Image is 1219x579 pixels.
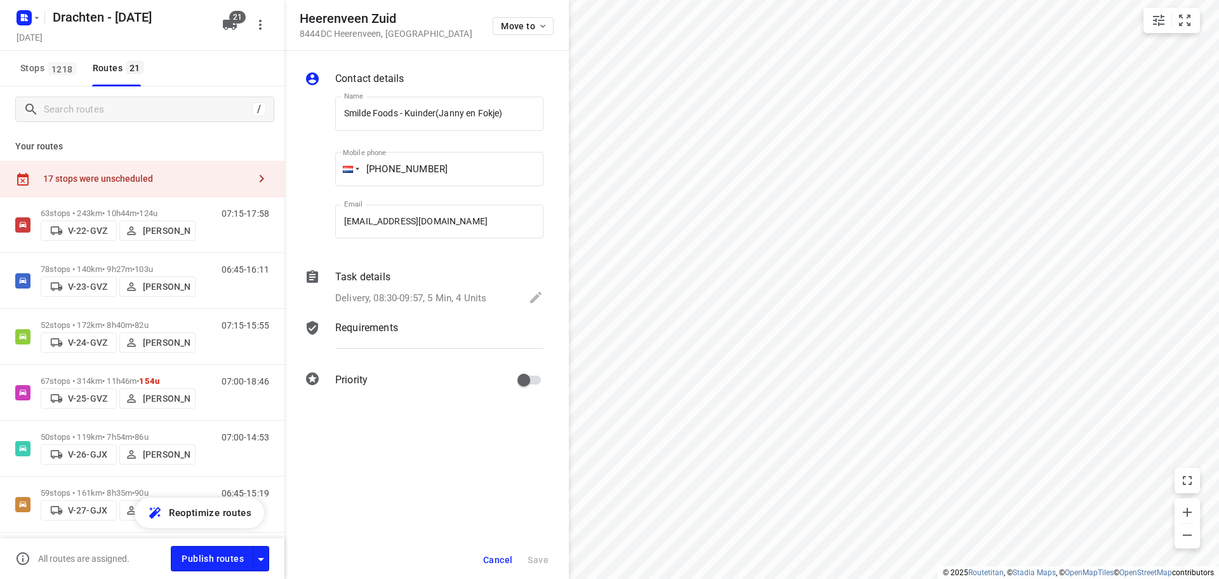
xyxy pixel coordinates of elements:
[41,320,196,330] p: 52 stops • 172km • 8h40m
[335,291,486,306] p: Delivery, 08:30-09:57, 5 Min, 4 Units
[41,488,196,498] p: 59 stops • 161km • 8h35m
[222,376,269,386] p: 07:00-18:46
[44,100,252,119] input: Search routes
[217,12,243,37] button: 21
[501,21,548,31] span: Move to
[132,432,135,442] span: •
[335,152,543,186] input: 1 (702) 123-4567
[68,282,107,292] p: V-23-GVZ
[135,432,148,442] span: 86u
[119,221,196,241] button: [PERSON_NAME]
[169,505,251,521] span: Reoptimize routes
[93,60,147,76] div: Routes
[135,320,148,330] span: 82u
[139,376,159,386] span: 154u
[41,388,117,409] button: V-25-GVZ
[171,546,253,571] button: Publish routes
[41,376,196,386] p: 67 stops • 314km • 11h46m
[41,264,196,274] p: 78 stops • 140km • 9h27m
[41,500,117,521] button: V-27-GJX
[1172,8,1197,33] button: Fit zoom
[968,568,1004,577] a: Routetitan
[68,337,107,348] p: V-24-GVZ
[135,498,264,528] button: Reoptimize routes
[38,554,130,564] p: All routes are assigned.
[126,61,143,74] span: 21
[48,7,212,27] h5: Drachten - [DATE]
[335,152,359,186] div: Netherlands: + 31
[335,269,390,285] p: Task details
[41,208,196,218] p: 63 stops • 243km • 10h44m
[143,337,190,348] p: [PERSON_NAME]
[528,290,543,305] svg: Edit
[1119,568,1172,577] a: OpenStreetMap
[68,226,107,236] p: V-22-GVZ
[119,332,196,353] button: [PERSON_NAME]
[143,226,190,236] p: [PERSON_NAME]
[119,276,196,297] button: [PERSON_NAME]
[222,432,269,442] p: 07:00-14:53
[41,432,196,442] p: 50 stops • 119km • 7h54m
[335,372,368,388] p: Priority
[15,140,269,153] p: Your routes
[1013,568,1056,577] a: Stadia Maps
[300,29,472,39] p: 8444DC Heerenveen , [GEOGRAPHIC_DATA]
[253,550,269,566] div: Driver app settings
[119,500,196,521] button: [PERSON_NAME]
[41,444,117,465] button: V-26-GJX
[48,62,76,75] span: 1218
[119,388,196,409] button: [PERSON_NAME]
[41,276,117,297] button: V-23-GVZ
[41,221,117,241] button: V-22-GVZ
[1146,8,1171,33] button: Map settings
[1065,568,1114,577] a: OpenMapTiles
[68,393,107,404] p: V-25-GVZ
[43,174,249,184] div: 17 stops were unscheduled
[119,444,196,465] button: [PERSON_NAME]
[493,17,554,35] button: Move to
[135,488,148,498] span: 90u
[483,555,512,565] span: Cancel
[143,449,190,460] p: [PERSON_NAME]
[478,548,517,571] button: Cancel
[137,208,139,218] span: •
[343,149,386,156] label: Mobile phone
[335,320,398,336] p: Requirements
[252,102,266,116] div: /
[222,264,269,275] p: 06:45-16:11
[222,488,269,498] p: 06:45-15:19
[143,393,190,404] p: [PERSON_NAME]
[143,282,190,292] p: [PERSON_NAME]
[305,71,543,89] div: Contact details
[132,488,135,498] span: •
[335,71,404,86] p: Contact details
[305,269,543,308] div: Task detailsDelivery, 08:30-09:57, 5 Min, 4 Units
[1143,8,1200,33] div: small contained button group
[20,60,80,76] span: Stops
[11,30,48,44] h5: Project date
[135,264,153,274] span: 103u
[137,376,139,386] span: •
[41,332,117,353] button: V-24-GVZ
[139,208,157,218] span: 124u
[222,208,269,219] p: 07:15-17:58
[300,11,472,26] h5: Heerenveen Zuid
[943,568,1214,577] li: © 2025 , © , © © contributors
[182,551,244,567] span: Publish routes
[68,449,107,460] p: V-26-GJX
[222,320,269,330] p: 07:15-15:55
[132,264,135,274] span: •
[229,11,246,24] span: 21
[68,505,107,515] p: V-27-GJX
[132,320,135,330] span: •
[305,320,543,358] div: Requirements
